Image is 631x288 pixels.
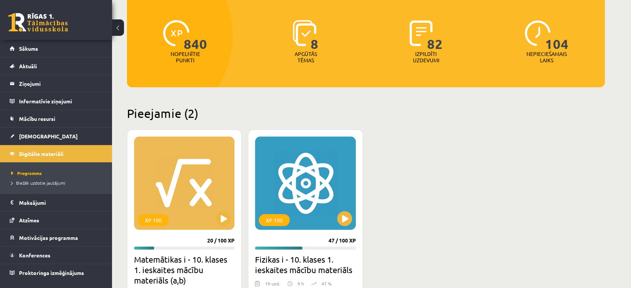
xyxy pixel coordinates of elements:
a: Motivācijas programma [10,229,103,246]
p: Apgūtās tēmas [291,51,320,63]
p: 47 % [321,280,332,287]
span: 104 [545,20,569,51]
h2: Matemātikas i - 10. klases 1. ieskaites mācību materiāls (a,b) [134,254,234,285]
a: Rīgas 1. Tālmācības vidusskola [8,13,68,32]
a: Digitālie materiāli [10,145,103,162]
div: XP 100 [138,214,169,226]
a: Informatīvie ziņojumi [10,93,103,110]
legend: Informatīvie ziņojumi [19,93,103,110]
span: 8 [311,20,318,51]
span: 82 [427,20,443,51]
h2: Pieejamie (2) [127,106,605,120]
span: Konferences [19,252,50,259]
p: Nepieciešamais laiks [526,51,567,63]
h2: Fizikas i - 10. klases 1. ieskaites mācību materiāls [255,254,355,275]
img: icon-xp-0682a9bc20223a9ccc6f5883a126b849a74cddfe5390d2b41b4391c66f2066e7.svg [163,20,189,46]
a: Maksājumi [10,194,103,211]
a: [DEMOGRAPHIC_DATA] [10,128,103,145]
span: Digitālie materiāli [19,150,63,157]
p: 9 h [298,280,304,287]
a: Programma [11,170,105,176]
a: Proktoringa izmēģinājums [10,264,103,281]
span: Motivācijas programma [19,234,78,241]
legend: Maksājumi [19,194,103,211]
a: Sākums [10,40,103,57]
a: Mācību resursi [10,110,103,127]
img: icon-completed-tasks-ad58ae20a441b2904462921112bc710f1caf180af7a3daa7317a5a94f2d26646.svg [410,20,433,46]
span: Atzīmes [19,217,39,223]
p: Nopelnītie punkti [171,51,200,63]
div: XP 100 [259,214,290,226]
span: Proktoringa izmēģinājums [19,269,84,276]
span: Programma [11,170,42,176]
legend: Ziņojumi [19,75,103,92]
a: Biežāk uzdotie jautājumi [11,179,105,186]
img: icon-clock-7be60019b62300814b6bd22b8e044499b485619524d84068768e800edab66f18.svg [525,20,551,46]
a: Atzīmes [10,212,103,229]
span: Sākums [19,45,38,52]
a: Aktuāli [10,57,103,75]
a: Konferences [10,247,103,264]
span: Mācību resursi [19,115,55,122]
img: icon-learned-topics-4a711ccc23c960034f471b6e78daf4a3bad4a20eaf4de84257b87e66633f6470.svg [293,20,316,46]
span: [DEMOGRAPHIC_DATA] [19,133,78,140]
p: Izpildīti uzdevumi [411,51,441,63]
span: 840 [184,20,207,51]
a: Ziņojumi [10,75,103,92]
span: Aktuāli [19,63,37,69]
span: Biežāk uzdotie jautājumi [11,180,65,186]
